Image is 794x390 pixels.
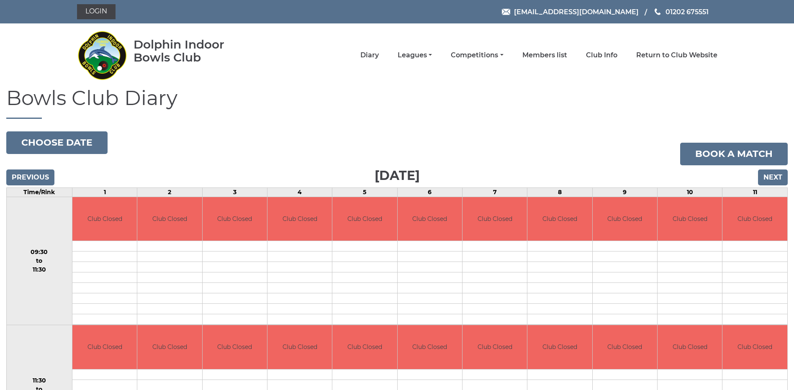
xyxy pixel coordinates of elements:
td: Club Closed [203,197,267,241]
div: Dolphin Indoor Bowls Club [134,38,251,64]
button: Choose date [6,131,108,154]
td: Club Closed [722,325,787,369]
td: Club Closed [658,325,722,369]
td: Club Closed [72,325,137,369]
td: Club Closed [137,197,202,241]
td: Club Closed [203,325,267,369]
td: 3 [202,187,267,197]
a: Email [EMAIL_ADDRESS][DOMAIN_NAME] [502,7,639,17]
h1: Bowls Club Diary [6,87,788,119]
a: Competitions [451,51,503,60]
td: Club Closed [463,197,527,241]
td: Club Closed [658,197,722,241]
td: Club Closed [137,325,202,369]
span: 01202 675551 [666,8,709,15]
input: Next [758,169,788,185]
td: 2 [137,187,202,197]
td: Club Closed [267,325,332,369]
img: Dolphin Indoor Bowls Club [77,26,127,85]
td: Club Closed [332,197,397,241]
td: 6 [397,187,462,197]
td: Club Closed [463,325,527,369]
img: Phone us [655,8,660,15]
td: Club Closed [398,325,462,369]
td: Club Closed [332,325,397,369]
td: Club Closed [527,197,592,241]
span: [EMAIL_ADDRESS][DOMAIN_NAME] [514,8,639,15]
td: 9 [592,187,657,197]
img: Email [502,9,510,15]
td: Time/Rink [7,187,72,197]
a: Return to Club Website [636,51,717,60]
td: 5 [332,187,397,197]
a: Phone us 01202 675551 [653,7,709,17]
td: Club Closed [398,197,462,241]
td: 8 [527,187,592,197]
td: Club Closed [267,197,332,241]
a: Login [77,4,116,19]
td: Club Closed [527,325,592,369]
td: Club Closed [593,325,657,369]
a: Members list [522,51,567,60]
td: 11 [722,187,788,197]
td: 4 [267,187,332,197]
input: Previous [6,169,54,185]
td: 10 [658,187,722,197]
a: Book a match [680,143,788,165]
a: Leagues [398,51,432,60]
td: Club Closed [72,197,137,241]
a: Diary [360,51,379,60]
a: Club Info [586,51,617,60]
td: 7 [463,187,527,197]
td: Club Closed [593,197,657,241]
td: Club Closed [722,197,787,241]
td: 09:30 to 11:30 [7,197,72,325]
td: 1 [72,187,137,197]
